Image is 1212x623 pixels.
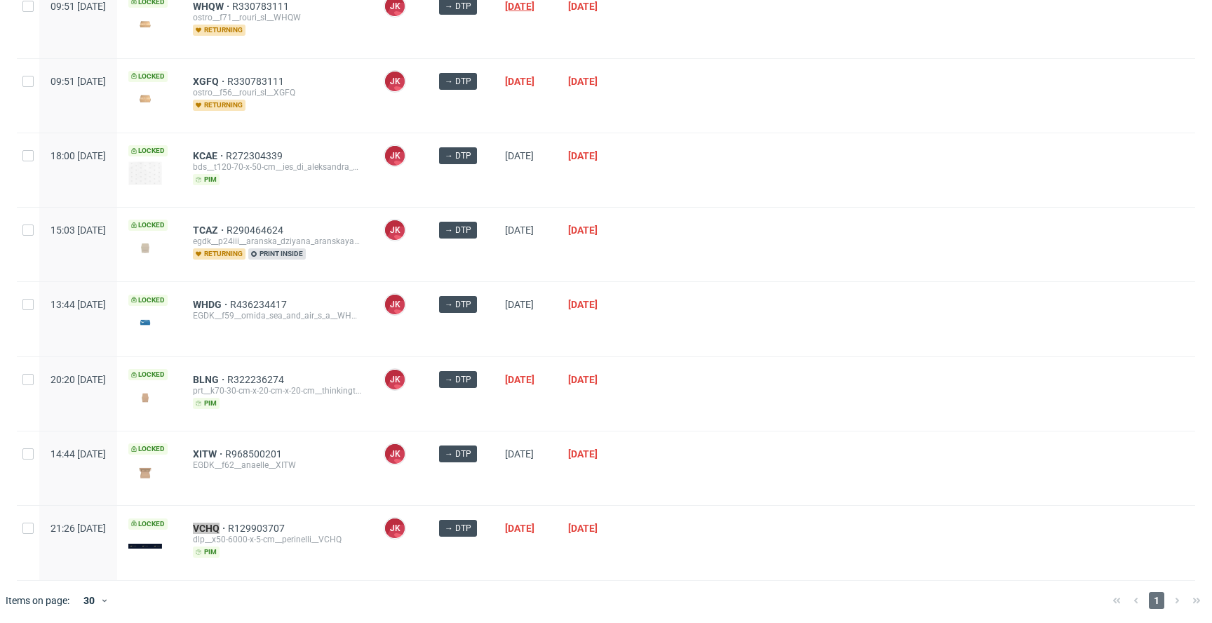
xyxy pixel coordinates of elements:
div: dlp__x50-6000-x-5-cm__perinelli__VCHQ [193,534,361,545]
img: version_two_editor_design [128,388,162,407]
span: [DATE] [505,1,534,12]
a: XGFQ [193,76,227,87]
span: Items on page: [6,594,69,608]
a: TCAZ [193,225,227,236]
a: R968500201 [225,448,285,460]
span: pim [193,547,220,558]
span: 14:44 [DATE] [50,448,106,460]
a: R330783111 [232,1,292,12]
span: Locked [128,369,168,380]
div: EGDK__f59__omida_sea_and_air_s_a__WHDG [193,310,361,321]
div: ostro__f71__rouri_sl__WHQW [193,12,361,23]
div: egdk__p24iii__aranska_dziyana_aranskaya__TCAZ [193,236,361,247]
span: 20:20 [DATE] [50,374,106,385]
span: 18:00 [DATE] [50,150,106,161]
span: [DATE] [505,523,534,534]
span: Locked [128,443,168,455]
figcaption: JK [385,370,405,389]
img: version_two_editor_design [128,15,162,34]
span: [DATE] [505,448,534,460]
span: → DTP [445,522,471,535]
img: version_two_editor_design [128,313,162,332]
div: ostro__f56__rouri_sl__XGFQ [193,87,361,98]
span: returning [193,25,245,36]
div: 30 [75,591,100,610]
span: 09:51 [DATE] [50,1,106,12]
span: [DATE] [568,76,598,87]
span: [DATE] [505,225,534,236]
span: 1 [1149,592,1164,609]
div: EGDK__f62__anaelle__XITW [193,460,361,471]
a: R272304339 [226,150,285,161]
a: R129903707 [228,523,288,534]
span: Locked [128,145,168,156]
span: 13:44 [DATE] [50,299,106,310]
span: 09:51 [DATE] [50,76,106,87]
a: VCHQ [193,523,228,534]
span: [DATE] [505,374,534,385]
figcaption: JK [385,146,405,166]
a: R436234417 [230,299,290,310]
span: [DATE] [568,299,598,310]
span: Locked [128,220,168,231]
span: [DATE] [568,1,598,12]
span: [DATE] [568,150,598,161]
a: KCAE [193,150,226,161]
span: 15:03 [DATE] [50,225,106,236]
span: → DTP [445,298,471,311]
span: returning [193,248,245,260]
span: → DTP [445,448,471,460]
span: [DATE] [568,448,598,460]
span: Locked [128,71,168,82]
span: [DATE] [505,76,534,87]
span: → DTP [445,149,471,162]
a: R330783111 [227,76,287,87]
span: print inside [248,248,306,260]
img: version_two_editor_design [128,462,162,481]
span: Locked [128,518,168,530]
img: version_two_editor_design.png [128,544,162,549]
span: → DTP [445,75,471,88]
span: returning [193,100,245,111]
img: version_two_editor_design [128,239,162,257]
span: → DTP [445,373,471,386]
span: [DATE] [568,374,598,385]
figcaption: JK [385,72,405,91]
a: R322236274 [227,374,287,385]
span: → DTP [445,224,471,236]
a: WHQW [193,1,232,12]
img: version_two_editor_design.png [128,161,162,185]
a: XITW [193,448,225,460]
a: R290464624 [227,225,286,236]
span: pim [193,174,220,185]
span: pim [193,398,220,409]
div: prt__k70-30-cm-x-20-cm-x-20-cm__thinkingtech_gmbh_co_kg__BLNG [193,385,361,396]
div: bds__t120-70-x-50-cm__ies_di_aleksandra_matviiva__KCAE [193,161,361,173]
a: BLNG [193,374,227,385]
span: Locked [128,295,168,306]
figcaption: JK [385,295,405,314]
img: version_two_editor_design [128,89,162,108]
figcaption: JK [385,518,405,538]
span: [DATE] [568,225,598,236]
a: WHDG [193,299,230,310]
span: 21:26 [DATE] [50,523,106,534]
span: [DATE] [568,523,598,534]
span: [DATE] [505,299,534,310]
